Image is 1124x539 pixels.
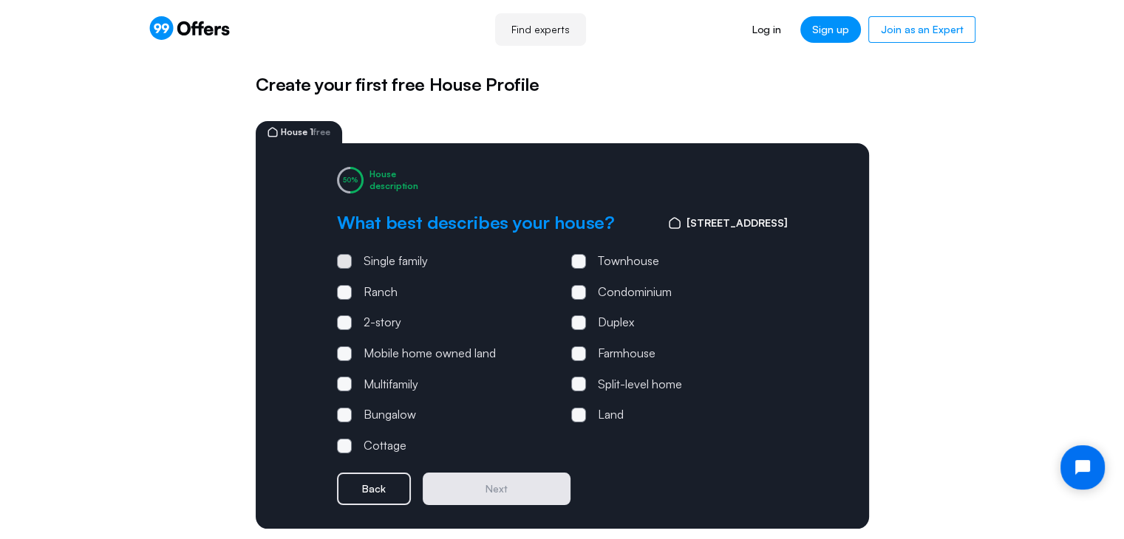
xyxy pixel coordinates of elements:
[369,168,418,191] div: House description
[598,313,634,332] div: Duplex
[364,375,418,394] div: Multifamily
[337,473,411,505] button: Back
[256,71,869,97] h5: Create your first free House Profile
[800,16,861,43] a: Sign up
[598,344,655,363] div: Farmhouse
[364,405,416,425] div: Bungalow
[687,215,788,231] span: [STREET_ADDRESS]
[281,128,330,137] span: House 1
[598,375,682,394] div: Split-level home
[364,313,401,332] div: 2-story
[495,13,586,46] a: Find experts
[598,283,672,302] div: Condominium
[364,344,496,363] div: Mobile home owned land
[598,405,624,425] div: Land
[740,16,793,43] a: Log in
[364,283,398,302] div: Ranch
[337,211,615,234] h2: What best describes your house?
[1048,433,1117,502] iframe: Tidio Chat
[868,16,975,43] a: Join as an Expert
[364,252,428,271] div: Single family
[313,126,330,137] span: free
[364,436,406,456] div: Cottage
[598,252,659,271] div: Townhouse
[423,473,570,505] button: Next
